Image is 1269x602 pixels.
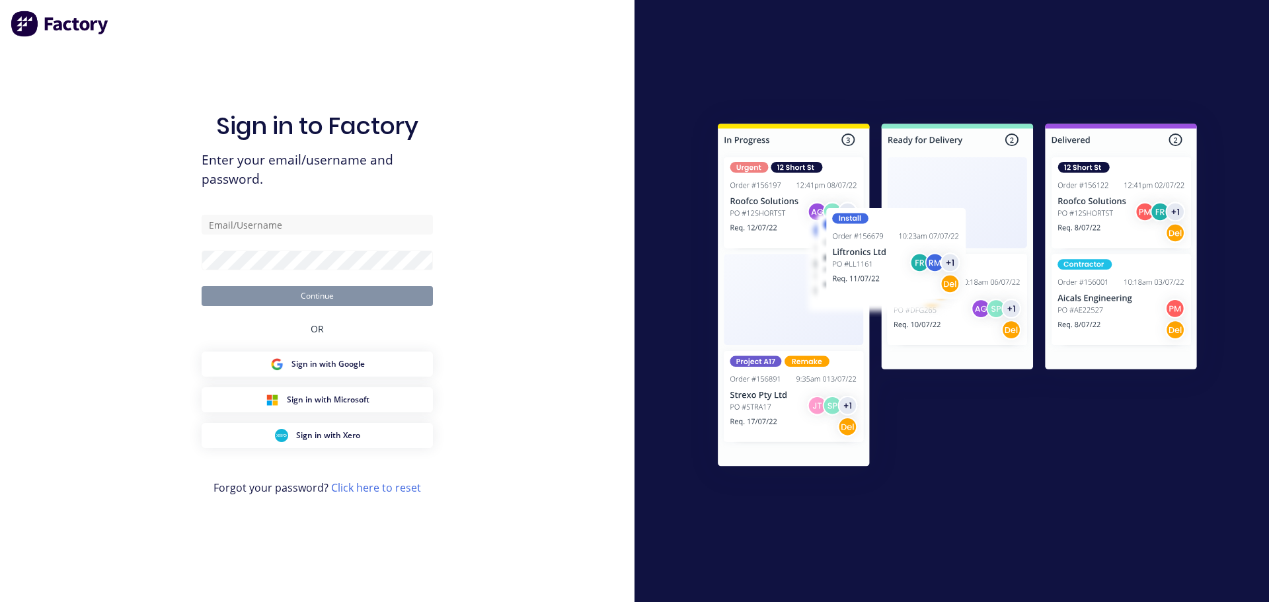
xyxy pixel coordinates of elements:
[331,480,421,495] a: Click here to reset
[296,430,360,441] span: Sign in with Xero
[275,429,288,442] img: Xero Sign in
[266,393,279,406] img: Microsoft Sign in
[202,352,433,377] button: Google Sign inSign in with Google
[202,387,433,412] button: Microsoft Sign inSign in with Microsoft
[287,394,369,406] span: Sign in with Microsoft
[689,97,1226,498] img: Sign in
[11,11,110,37] img: Factory
[202,286,433,306] button: Continue
[270,357,284,371] img: Google Sign in
[202,215,433,235] input: Email/Username
[311,306,324,352] div: OR
[216,112,418,140] h1: Sign in to Factory
[213,480,421,496] span: Forgot your password?
[291,358,365,370] span: Sign in with Google
[202,151,433,189] span: Enter your email/username and password.
[202,423,433,448] button: Xero Sign inSign in with Xero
